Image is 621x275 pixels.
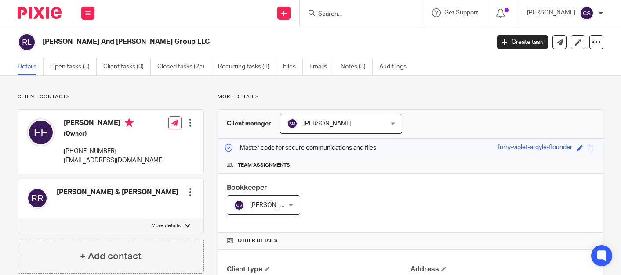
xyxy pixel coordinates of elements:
p: Master code for secure communications and files [225,143,376,152]
a: Emails [309,58,334,75]
span: Bookkeeper [227,184,267,191]
h4: + Add contact [80,250,142,263]
span: Other details [238,237,278,244]
div: furry-violet-argyle-flounder [498,143,572,153]
span: Team assignments [238,162,290,169]
h2: [PERSON_NAME] And [PERSON_NAME] Group LLC [43,37,396,46]
i: Primary [125,118,134,127]
span: [PERSON_NAME] [250,202,298,208]
h3: Client manager [227,119,271,128]
a: Open tasks (3) [50,58,97,75]
a: Details [18,58,44,75]
img: svg%3E [287,118,298,129]
img: svg%3E [234,200,244,211]
a: Audit logs [379,58,413,75]
p: [PHONE_NUMBER] [64,147,164,156]
img: svg%3E [27,188,48,209]
a: Notes (3) [341,58,373,75]
img: svg%3E [18,33,36,51]
p: More details [151,222,181,229]
a: Client tasks (0) [103,58,151,75]
a: Create task [497,35,548,49]
p: [EMAIL_ADDRESS][DOMAIN_NAME] [64,156,164,165]
input: Search [317,11,396,18]
h4: Address [410,265,594,274]
p: More details [218,93,603,100]
p: [PERSON_NAME] [527,8,575,17]
img: Pixie [18,7,62,19]
img: svg%3E [580,6,594,20]
a: Recurring tasks (1) [218,58,276,75]
h4: [PERSON_NAME] & [PERSON_NAME] [57,188,178,197]
p: Client contacts [18,93,204,100]
a: Files [283,58,303,75]
a: Closed tasks (25) [157,58,211,75]
h5: (Owner) [64,129,164,138]
h4: [PERSON_NAME] [64,118,164,129]
span: [PERSON_NAME] [303,121,352,127]
img: svg%3E [27,118,55,146]
span: Get Support [444,10,478,16]
h4: Client type [227,265,410,274]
